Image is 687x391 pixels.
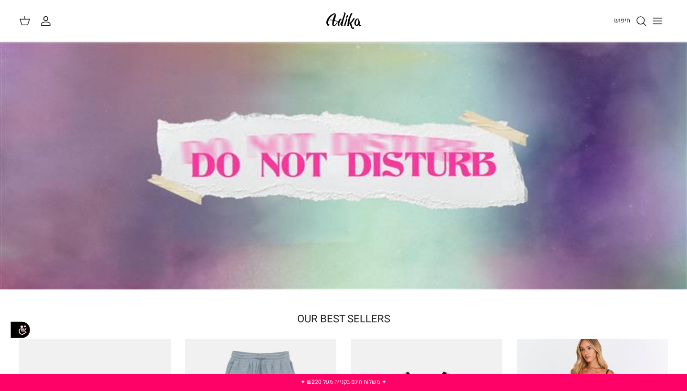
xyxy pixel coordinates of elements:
[40,15,55,27] a: החשבון שלי
[297,312,390,327] a: OUR BEST SELLERS
[647,10,668,31] button: Toggle menu
[323,10,364,32] img: Adika IL
[614,15,647,27] a: חיפוש
[614,16,630,25] span: חיפוש
[7,317,33,343] img: accessibility_icon02.svg
[301,378,386,386] a: ✦ משלוח חינם בקנייה מעל ₪220 ✦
